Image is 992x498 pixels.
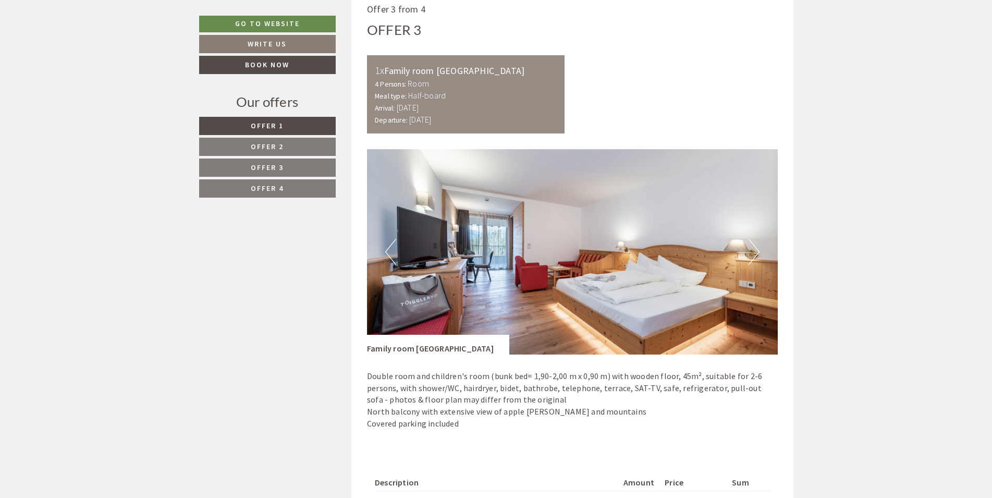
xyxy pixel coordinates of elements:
th: Amount [619,475,660,491]
small: Arrival: [375,104,395,113]
th: Price [660,475,728,491]
b: Room [408,78,429,89]
button: Send [358,275,411,293]
small: Meal type: [375,92,407,101]
span: Offer 3 from 4 [367,3,425,15]
div: Our offers [199,92,336,112]
small: 11:15 [16,51,118,58]
small: 4 Persons: [375,80,406,89]
a: Write us [199,35,336,53]
b: 1x [375,64,384,77]
span: Offer 4 [251,184,284,193]
img: image [367,149,778,355]
th: Description [375,475,619,491]
a: Book now [199,56,336,74]
span: Offer 3 [251,163,284,172]
th: Sum [728,475,769,491]
div: Family room [GEOGRAPHIC_DATA] [367,335,509,355]
div: Hello, how can we help you? [8,29,124,60]
button: Previous [385,239,396,265]
div: [GEOGRAPHIC_DATA] [16,31,118,39]
b: [DATE] [397,102,419,113]
small: Departure: [375,116,408,125]
b: [DATE] [409,114,431,125]
div: [DATE] [186,8,224,26]
p: Double room and children's room (bunk bed= 1,90-2,00 m x 0,90 m) with wooden floor, 45m², suitabl... [367,370,778,430]
a: Go to website [199,16,336,32]
div: Family room [GEOGRAPHIC_DATA] [375,63,557,78]
button: Next [749,239,760,265]
div: Offer 3 [367,20,421,40]
b: Half-board [408,90,446,101]
span: Offer 1 [251,121,284,130]
span: Offer 2 [251,142,284,151]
